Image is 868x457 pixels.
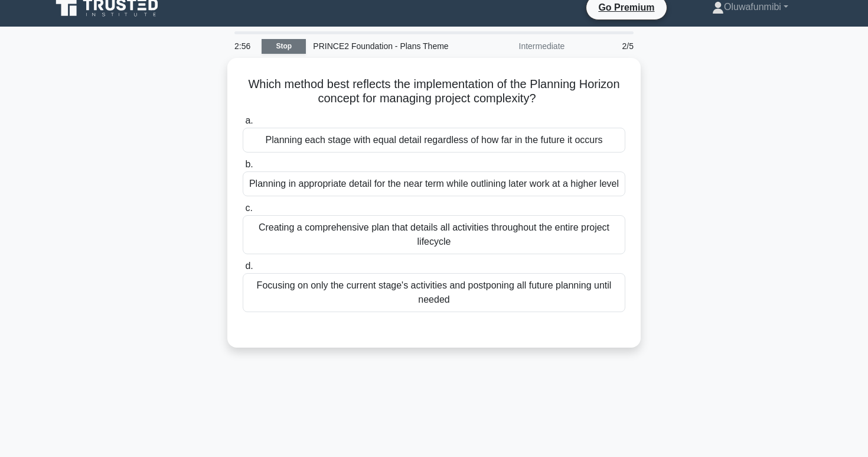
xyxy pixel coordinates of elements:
[572,34,641,58] div: 2/5
[262,39,306,54] a: Stop
[242,77,626,106] h5: Which method best reflects the implementation of the Planning Horizon concept for managing projec...
[243,128,625,153] div: Planning each stage with equal detail regardless of how far in the future it occurs
[227,34,262,58] div: 2:56
[243,273,625,312] div: Focusing on only the current stage's activities and postponing all future planning until needed
[468,34,572,58] div: Intermediate
[243,171,625,196] div: Planning in appropriate detail for the near term while outlining later work at a higher level
[245,261,253,271] span: d.
[245,159,253,169] span: b.
[245,203,252,213] span: c.
[306,34,468,58] div: PRINCE2 Foundation - Plans Theme
[243,215,625,254] div: Creating a comprehensive plan that details all activities throughout the entire project lifecycle
[245,115,253,125] span: a.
